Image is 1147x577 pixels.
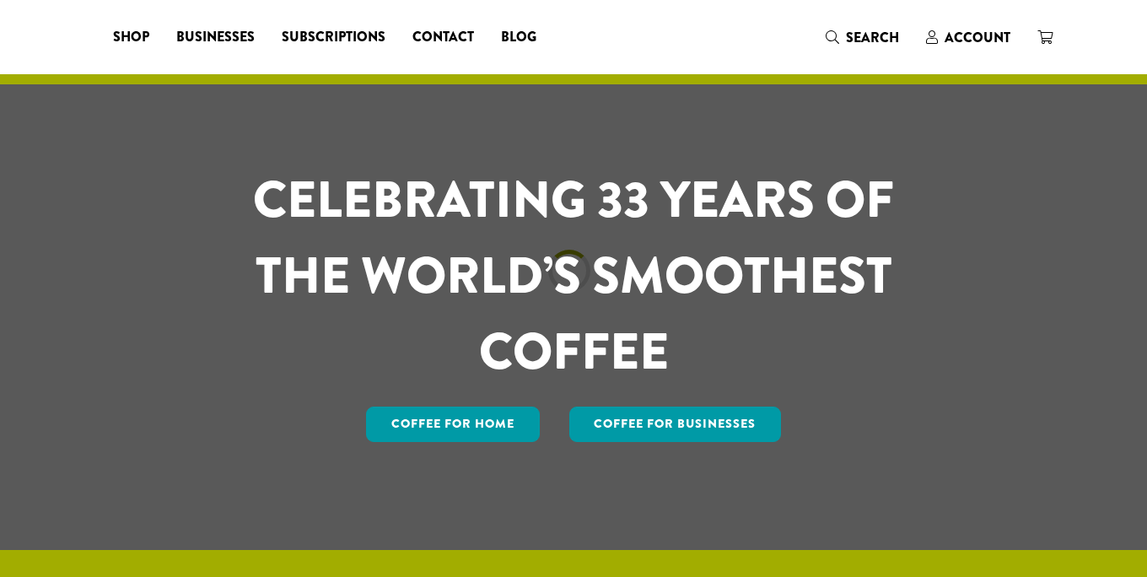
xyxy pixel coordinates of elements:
[501,27,536,48] span: Blog
[113,27,149,48] span: Shop
[812,24,913,51] a: Search
[569,407,782,442] a: Coffee For Businesses
[487,24,550,51] a: Blog
[412,27,474,48] span: Contact
[176,27,255,48] span: Businesses
[100,24,163,51] a: Shop
[945,28,1010,47] span: Account
[268,24,399,51] a: Subscriptions
[399,24,487,51] a: Contact
[282,27,385,48] span: Subscriptions
[846,28,899,47] span: Search
[163,24,268,51] a: Businesses
[913,24,1024,51] a: Account
[366,407,540,442] a: Coffee for Home
[203,162,944,390] h1: CELEBRATING 33 YEARS OF THE WORLD’S SMOOTHEST COFFEE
